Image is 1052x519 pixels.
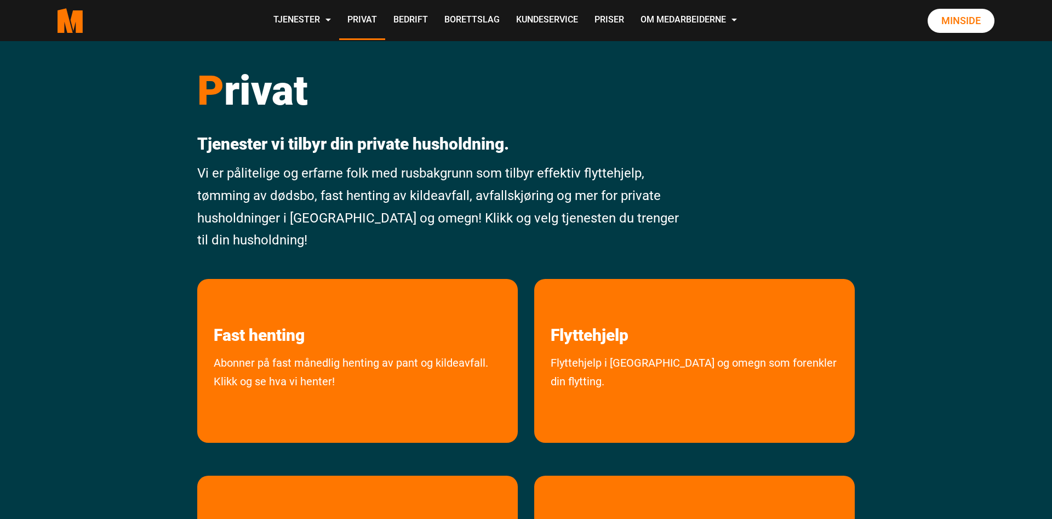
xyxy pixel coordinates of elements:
a: Privat [339,1,385,40]
a: Kundeservice [508,1,586,40]
a: Om Medarbeiderne [632,1,745,40]
a: Borettslag [436,1,508,40]
h1: rivat [197,66,687,115]
a: Minside [928,9,994,33]
span: P [197,66,224,115]
a: Priser [586,1,632,40]
a: Abonner på fast månedlig avhenting av pant og kildeavfall. Klikk og se hva vi henter! [197,353,518,437]
p: Tjenester vi tilbyr din private husholdning. [197,134,687,154]
a: les mer om Fast henting [197,279,321,345]
p: Vi er pålitelige og erfarne folk med rusbakgrunn som tilbyr effektiv flyttehjelp, tømming av døds... [197,162,687,252]
a: Tjenester [265,1,339,40]
a: Bedrift [385,1,436,40]
a: Flyttehjelp i [GEOGRAPHIC_DATA] og omegn som forenkler din flytting. [534,353,855,437]
a: les mer om Flyttehjelp [534,279,645,345]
